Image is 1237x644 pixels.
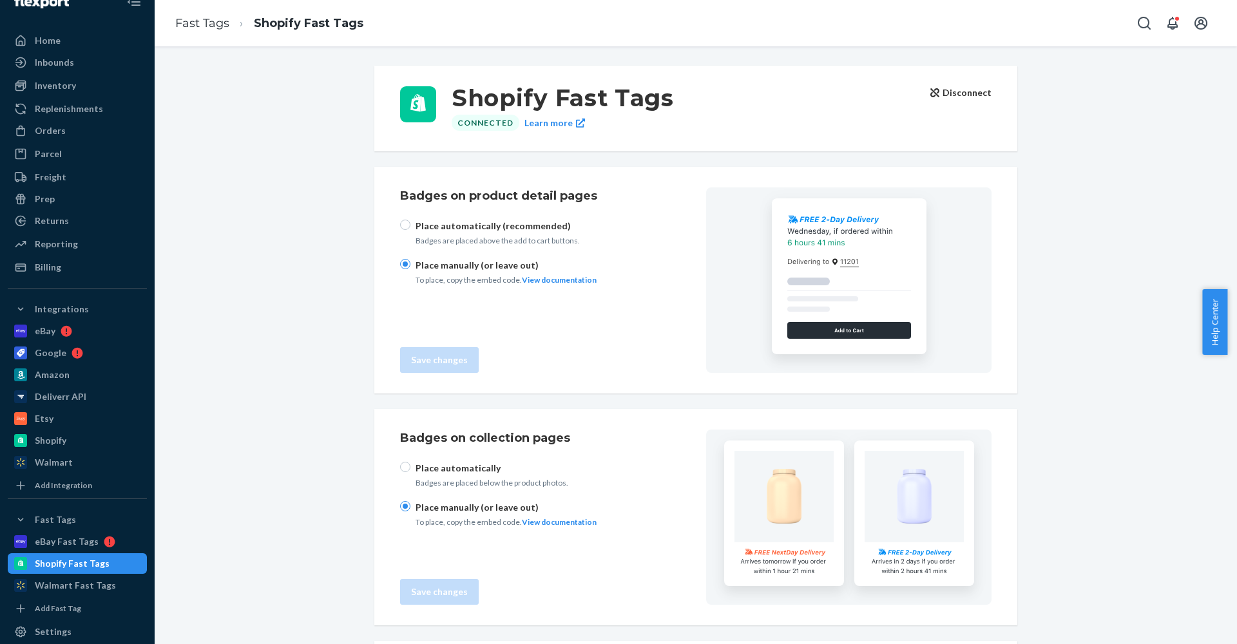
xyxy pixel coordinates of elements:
[35,124,66,137] div: Orders
[35,346,66,359] div: Google
[452,86,915,109] h3: Shopify Fast Tags
[35,579,116,592] div: Walmart Fast Tags
[35,303,89,316] div: Integrations
[400,579,479,605] button: Save changes
[35,147,62,160] div: Parcel
[8,365,147,385] a: Amazon
[416,501,597,514] p: Place manually (or leave out)
[35,603,81,614] div: Add Fast Tag
[35,513,76,526] div: Fast Tags
[416,274,597,285] p: To place, copy the embed code.
[35,56,74,69] div: Inbounds
[8,144,147,164] a: Parcel
[524,115,585,131] a: Learn more
[35,480,92,491] div: Add Integration
[35,434,66,447] div: Shopify
[35,238,78,251] div: Reporting
[35,34,61,47] div: Home
[8,531,147,552] a: eBay Fast Tags
[35,625,72,638] div: Settings
[8,509,147,530] button: Fast Tags
[165,5,374,43] ol: breadcrumbs
[8,478,147,493] a: Add Integration
[35,261,61,274] div: Billing
[35,557,110,570] div: Shopify Fast Tags
[930,86,992,99] button: Disconnect
[8,299,147,319] button: Integrations
[8,553,147,574] a: Shopify Fast Tags
[522,275,597,285] a: View documentation
[8,452,147,473] a: Walmart
[416,477,597,488] p: Badges are placed below the product photos.
[35,102,103,115] div: Replenishments
[416,235,597,246] p: Badges are placed above the add to cart buttons.
[35,412,53,425] div: Etsy
[416,220,597,232] p: Place automatically (recommended)
[8,75,147,96] a: Inventory
[1160,10,1185,36] button: Open notifications
[8,99,147,119] a: Replenishments
[416,516,597,527] p: To place, copy the embed code.
[35,193,55,205] div: Prep
[35,535,99,548] div: eBay Fast Tags
[400,347,479,373] button: Save changes
[8,321,147,341] a: eBay
[8,120,147,141] a: Orders
[8,386,147,407] a: Deliverr API
[8,211,147,231] a: Returns
[35,79,76,92] div: Inventory
[8,343,147,363] a: Google
[8,408,147,429] a: Etsy
[400,187,597,204] h1: Badges on product detail pages
[8,601,147,616] a: Add Fast Tag
[522,517,597,527] a: View documentation
[8,621,147,642] a: Settings
[175,16,229,30] a: Fast Tags
[35,171,66,184] div: Freight
[35,325,55,337] div: eBay
[8,167,147,187] a: Freight
[35,214,69,227] div: Returns
[1188,10,1214,36] button: Open account menu
[35,368,70,381] div: Amazon
[416,462,597,475] p: Place automatically
[8,257,147,278] a: Billing
[416,259,597,272] p: Place manually (or leave out)
[35,456,73,469] div: Walmart
[8,234,147,254] a: Reporting
[8,430,147,451] a: Shopify
[35,390,86,403] div: Deliverr API
[254,16,363,30] a: Shopify Fast Tags
[8,52,147,73] a: Inbounds
[452,115,519,131] div: Connected
[1202,289,1227,355] button: Help Center
[8,189,147,209] a: Prep
[400,430,570,446] h1: Badges on collection pages
[8,30,147,51] a: Home
[1131,10,1157,36] button: Open Search Box
[8,575,147,596] a: Walmart Fast Tags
